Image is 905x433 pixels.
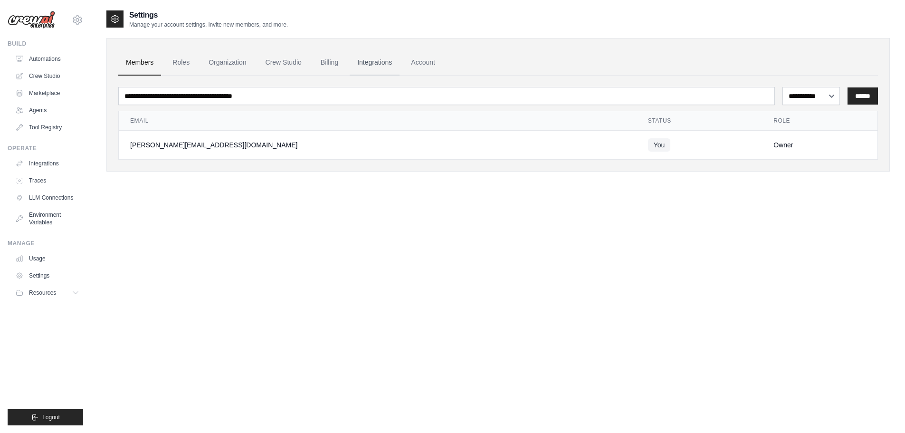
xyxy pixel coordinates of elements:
th: Email [119,111,637,131]
a: Crew Studio [258,50,309,76]
a: Integrations [11,156,83,171]
a: Tool Registry [11,120,83,135]
a: Settings [11,268,83,283]
a: Billing [313,50,346,76]
a: Crew Studio [11,68,83,84]
a: Integrations [350,50,400,76]
span: You [648,138,671,152]
img: Logo [8,11,55,29]
button: Logout [8,409,83,425]
span: Resources [29,289,56,297]
div: Owner [773,140,866,150]
th: Role [762,111,877,131]
a: Traces [11,173,83,188]
p: Manage your account settings, invite new members, and more. [129,21,288,29]
a: Automations [11,51,83,67]
button: Resources [11,285,83,300]
div: Build [8,40,83,48]
a: Agents [11,103,83,118]
a: Organization [201,50,254,76]
a: Roles [165,50,197,76]
a: LLM Connections [11,190,83,205]
a: Usage [11,251,83,266]
div: Operate [8,144,83,152]
div: Manage [8,240,83,247]
span: Logout [42,414,60,421]
th: Status [637,111,762,131]
a: Environment Variables [11,207,83,230]
a: Members [118,50,161,76]
h2: Settings [129,10,288,21]
div: [PERSON_NAME][EMAIL_ADDRESS][DOMAIN_NAME] [130,140,625,150]
a: Marketplace [11,86,83,101]
a: Account [403,50,443,76]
